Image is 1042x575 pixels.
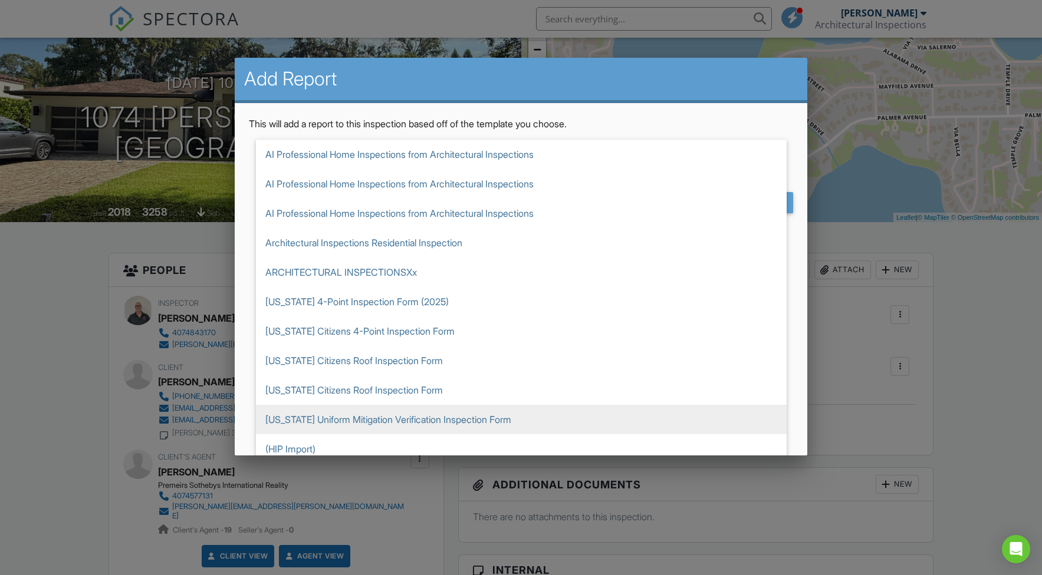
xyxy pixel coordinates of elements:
[256,257,787,287] span: ARCHITECTURAL INSPECTIONSXx
[244,67,798,91] h2: Add Report
[256,287,787,316] span: [US_STATE] 4-Point Inspection Form (2025)
[249,117,794,130] p: This will add a report to this inspection based off of the template you choose.
[256,140,787,169] span: AI Professional Home Inspections from Architectural Inspections
[256,199,787,228] span: AI Professional Home Inspections from Architectural Inspections
[256,434,787,464] span: (HIP Import)
[256,346,787,375] span: [US_STATE] Citizens Roof Inspection Form
[256,316,787,346] span: [US_STATE] Citizens 4-Point Inspection Form
[256,375,787,405] span: [US_STATE] Citizens Roof Inspection Form
[256,169,787,199] span: AI Professional Home Inspections from Architectural Inspections
[256,405,787,434] span: [US_STATE] Uniform Mitigation Verification Inspection Form
[256,228,787,257] span: Architectural Inspections Residential Inspection
[1002,535,1030,563] div: Open Intercom Messenger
